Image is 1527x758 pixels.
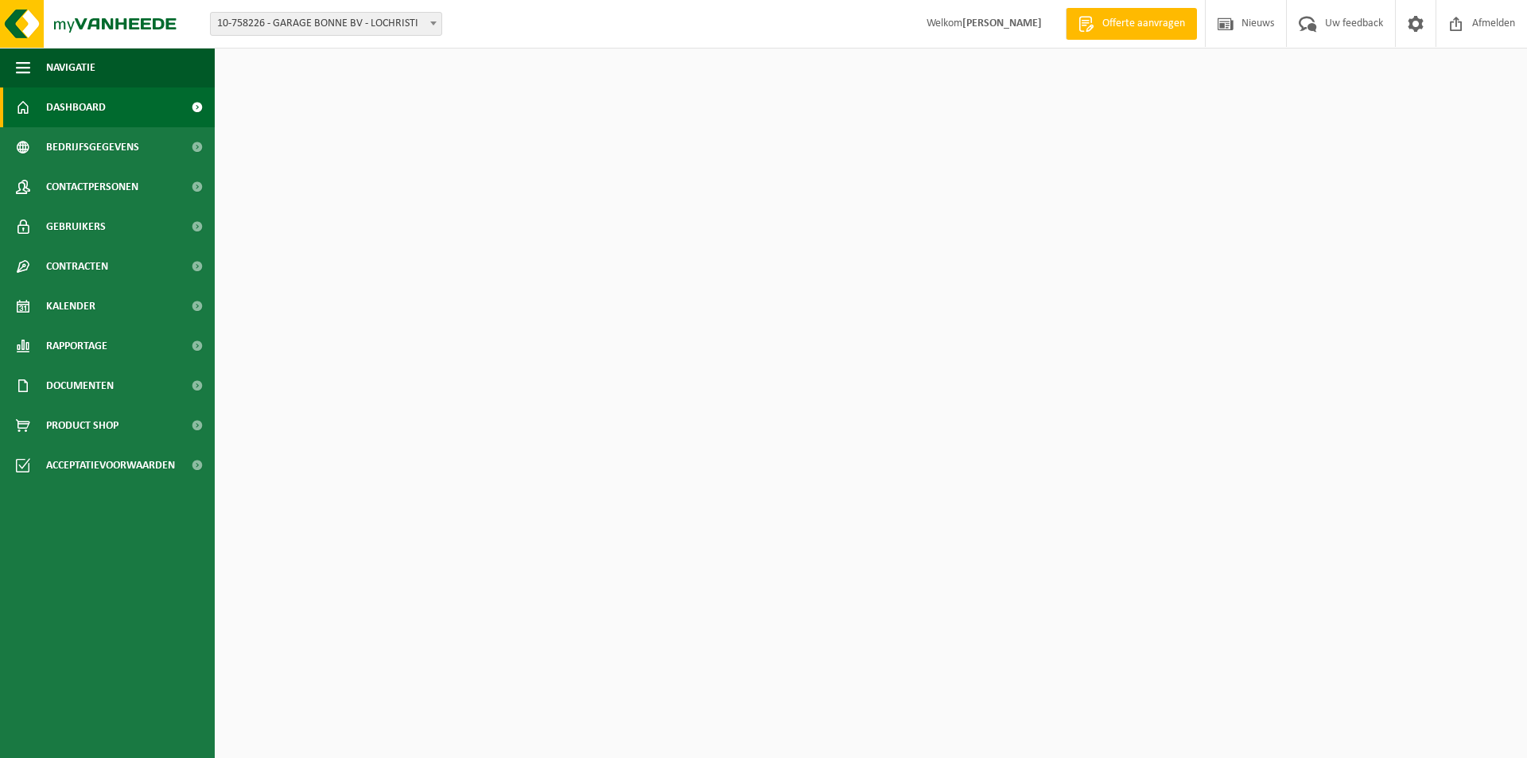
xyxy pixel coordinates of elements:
span: Contactpersonen [46,167,138,207]
span: Navigatie [46,48,95,87]
span: Contracten [46,247,108,286]
span: 10-758226 - GARAGE BONNE BV - LOCHRISTI [211,13,441,35]
span: Dashboard [46,87,106,127]
span: Documenten [46,366,114,406]
span: 10-758226 - GARAGE BONNE BV - LOCHRISTI [210,12,442,36]
a: Offerte aanvragen [1066,8,1197,40]
strong: [PERSON_NAME] [962,17,1042,29]
span: Product Shop [46,406,119,445]
span: Offerte aanvragen [1098,16,1189,32]
span: Gebruikers [46,207,106,247]
span: Rapportage [46,326,107,366]
span: Bedrijfsgegevens [46,127,139,167]
span: Kalender [46,286,95,326]
span: Acceptatievoorwaarden [46,445,175,485]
